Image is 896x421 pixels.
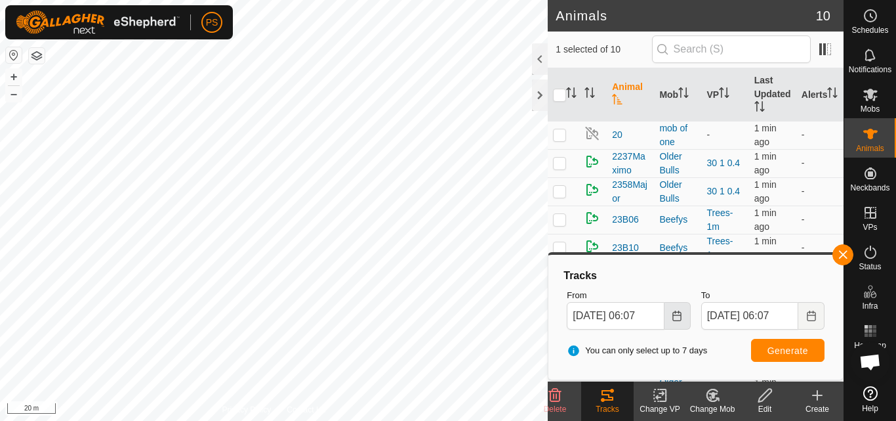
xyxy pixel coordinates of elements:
[767,345,808,356] span: Generate
[754,151,777,175] span: 13 Sept 2025, 6:05 am
[584,238,600,254] img: returning on
[702,68,749,122] th: VP
[29,48,45,64] button: Map Layers
[854,342,886,349] span: Heatmap
[556,8,816,24] h2: Animals
[754,123,777,147] span: 13 Sept 2025, 6:05 am
[751,339,825,362] button: Generate
[796,149,844,177] td: -
[567,344,707,357] span: You can only select up to 7 days
[584,89,595,100] p-sorticon: Activate to sort
[659,150,696,177] div: Older Bulls
[659,178,696,206] div: Older Bulls
[856,144,884,152] span: Animals
[612,178,649,206] span: 2358Major
[678,89,689,100] p-sorticon: Activate to sort
[861,105,880,113] span: Mobs
[566,89,577,100] p-sorticon: Activate to sort
[6,69,22,85] button: +
[654,68,701,122] th: Mob
[556,43,651,56] span: 1 selected of 10
[659,241,696,255] div: Beefys
[607,68,654,122] th: Animal
[584,154,600,169] img: returning on
[816,6,830,26] span: 10
[16,11,180,34] img: Gallagher Logo
[796,206,844,234] td: -
[859,263,881,271] span: Status
[863,223,877,231] span: VPs
[851,342,890,382] div: Open chat
[749,68,796,122] th: Last Updated
[612,96,622,106] p-sorticon: Activate to sort
[754,103,765,114] p-sorticon: Activate to sort
[612,150,649,177] span: 2237Maximo
[862,405,878,412] span: Help
[707,186,741,196] a: 30 1 0.4
[222,404,272,416] a: Privacy Policy
[707,208,733,232] a: Trees-1m
[739,403,791,415] div: Edit
[584,210,600,226] img: returning on
[707,129,710,140] app-display-virtual-paddock-transition: -
[6,47,22,63] button: Reset Map
[544,405,567,414] span: Delete
[754,208,777,232] span: 13 Sept 2025, 6:05 am
[719,89,729,100] p-sorticon: Activate to sort
[796,177,844,206] td: -
[707,158,741,168] a: 30 1 0.4
[827,89,838,100] p-sorticon: Activate to sort
[701,289,825,302] label: To
[862,302,878,310] span: Infra
[584,125,600,141] img: returning off
[686,403,739,415] div: Change Mob
[664,302,691,330] button: Choose Date
[851,26,888,34] span: Schedules
[612,241,638,255] span: 23B10
[567,289,690,302] label: From
[6,86,22,102] button: –
[634,403,686,415] div: Change VP
[849,66,891,74] span: Notifications
[796,234,844,262] td: -
[850,184,889,192] span: Neckbands
[659,213,696,227] div: Beefys
[612,128,622,142] span: 20
[612,213,638,227] span: 23B06
[287,404,325,416] a: Contact Us
[844,381,896,418] a: Help
[584,182,600,198] img: returning on
[707,236,733,260] a: Trees-1m
[791,403,844,415] div: Create
[754,236,777,260] span: 13 Sept 2025, 6:05 am
[581,403,634,415] div: Tracks
[796,121,844,149] td: -
[652,35,811,63] input: Search (S)
[796,68,844,122] th: Alerts
[561,268,830,284] div: Tracks
[798,302,825,330] button: Choose Date
[659,122,696,149] div: mob of one
[206,16,218,30] span: PS
[754,179,777,204] span: 13 Sept 2025, 6:05 am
